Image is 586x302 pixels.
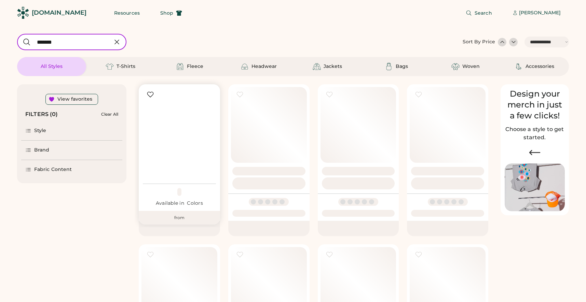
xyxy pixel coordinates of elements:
div: FILTERS (0) [25,110,58,118]
img: Bags Icon [385,62,393,71]
div: [DOMAIN_NAME] [32,9,86,17]
div: View favorites [57,96,92,103]
div: All Styles [41,63,63,70]
img: Image of Lisa Congdon Eye Print on T-Shirt and Hat [505,163,565,212]
div: Clear All [101,112,118,117]
div: Sort By Price [463,39,495,45]
div: Accessories [526,63,554,70]
img: Woven Icon [451,62,460,71]
span: Shop [160,11,173,15]
div: Available in Colors [143,200,216,207]
button: Search [458,6,500,20]
img: T-Shirts Icon [106,62,114,71]
div: Brand [34,147,50,154]
button: Shop [152,6,190,20]
div: [PERSON_NAME] [519,10,561,16]
div: T-Shirts [117,63,135,70]
div: Headwear [251,63,277,70]
span: Search [475,11,492,15]
div: Bags [396,63,408,70]
img: Rendered Logo - Screens [17,7,29,19]
h2: Choose a style to get started. [505,125,565,142]
div: Style [34,127,46,134]
img: Headwear Icon [241,62,249,71]
img: Fleece Icon [176,62,184,71]
button: Resources [106,6,148,20]
img: Accessories Icon [515,62,523,71]
div: Woven [462,63,480,70]
div: Jackets [324,63,342,70]
div: Fleece [187,63,203,70]
div: Fabric Content [34,166,72,173]
img: Jackets Icon [313,62,321,71]
div: from [139,211,220,225]
div: Design your merch in just a few clicks! [505,88,565,121]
